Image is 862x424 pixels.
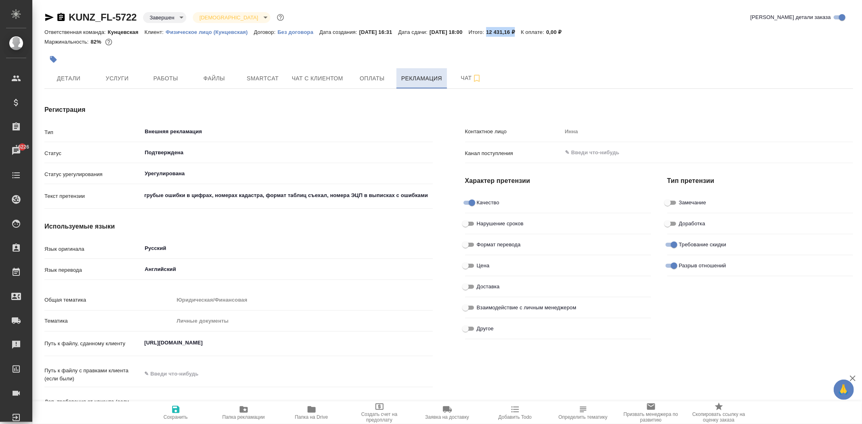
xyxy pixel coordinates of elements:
p: Договор: [254,29,278,35]
button: Создать счет на предоплату [346,401,413,424]
button: Open [428,269,430,270]
button: Завершен [147,14,177,21]
p: Язык оригинала [44,245,141,253]
p: Дата создания: [319,29,359,35]
p: Клиент: [145,29,166,35]
p: Итого: [468,29,486,35]
span: Цена [477,262,490,270]
button: Доп статусы указывают на важность/срочность заказа [275,12,286,23]
button: 🙏 [834,380,854,400]
p: Без договора [278,29,320,35]
p: К оплате: [521,29,546,35]
span: Чат с клиентом [292,73,343,84]
button: Open [428,248,430,249]
button: Open [849,152,850,153]
span: Чат [452,73,491,83]
p: Тематика [44,317,174,325]
a: KUNZ_FL-5722 [69,12,137,23]
button: Заявка на доставку [413,401,481,424]
span: Сохранить [164,414,188,420]
button: [DEMOGRAPHIC_DATA] [197,14,260,21]
button: Скопировать ссылку [56,13,66,22]
p: Язык перевода [44,266,141,274]
p: Канал поступления [465,149,562,157]
p: Маржинальность: [44,39,91,45]
p: 82% [91,39,103,45]
span: Заявка на доставку [425,414,469,420]
span: 🙏 [837,381,851,398]
span: Замечание [679,199,706,207]
p: [DATE] 18:00 [430,29,469,35]
p: Кунцевская [108,29,145,35]
textarea: грубые ошибки в цифрах, номерах кадастра, формат таблиц съехал, номера ЭЦП в выписках с ошибками [141,189,432,202]
a: Физическое лицо (Кунцевская) [166,28,254,35]
h4: Тип претензии [667,176,853,186]
p: Ответственная команда: [44,29,108,35]
p: 0,00 ₽ [546,29,568,35]
button: Добавить тэг [44,50,62,68]
button: Папка на Drive [278,401,346,424]
button: Скопировать ссылку на оценку заказа [685,401,753,424]
h4: Характер претензии [465,176,651,186]
button: Добавить Todo [481,401,549,424]
input: ✎ Введи что-нибудь [565,148,824,157]
p: Путь к файлу с правками клиента (если были) [44,367,141,383]
button: Open [428,131,430,132]
span: Папка на Drive [295,414,328,420]
div: Личные документы [174,314,432,328]
span: Взаимодействие с личным менеджером [477,304,577,312]
button: Сохранить [142,401,210,424]
p: Дата сдачи: [398,29,429,35]
span: Создать счет на предоплату [350,411,409,423]
input: Пустое поле [562,126,853,137]
p: Общая тематика [44,296,174,304]
p: Контактное лицо [465,128,562,136]
span: Разрыв отношений [679,262,726,270]
span: Детали [49,73,88,84]
span: Рекламация [401,73,442,84]
button: Open [428,152,430,153]
span: Оплаты [353,73,392,84]
div: Завершен [143,12,186,23]
span: Нарушение сроков [477,220,524,228]
span: [PERSON_NAME] детали заказа [750,13,831,21]
p: Физическое лицо (Кунцевская) [166,29,254,35]
button: Папка рекламации [210,401,278,424]
span: Другое [477,325,494,333]
button: Определить тематику [549,401,617,424]
textarea: [URL][DOMAIN_NAME] [141,336,432,350]
h4: Используемые языки [44,222,433,231]
span: Скопировать ссылку на оценку заказа [690,411,748,423]
span: Призвать менеджера по развитию [622,411,680,423]
span: Определить тематику [559,414,607,420]
button: Призвать менеджера по развитию [617,401,685,424]
p: Текст претензии [44,192,141,200]
span: Доставка [477,283,500,291]
button: Скопировать ссылку для ЯМессенджера [44,13,54,22]
p: 12 431,16 ₽ [486,29,521,35]
span: Smartcat [243,73,282,84]
div: Юридическая/Финансовая [174,293,432,307]
a: 16226 [2,141,30,161]
span: 16226 [11,143,34,151]
p: Тип [44,128,141,136]
a: Без договора [278,28,320,35]
span: Файлы [195,73,234,84]
span: Услуги [98,73,137,84]
p: Статус урегулирования [44,170,141,178]
span: Работы [146,73,185,84]
span: Формат перевода [477,241,521,249]
button: Open [428,173,430,174]
svg: Подписаться [472,73,482,83]
span: Добавить Todo [498,414,531,420]
p: [DATE] 16:31 [359,29,398,35]
span: Доработка [679,220,705,228]
div: Завершен [193,12,270,23]
p: Путь к файлу, сданному клиенту [44,340,141,348]
button: 1902.39 RUB; [103,37,114,47]
span: Папка рекламации [222,414,265,420]
h4: Регистрация [44,105,433,115]
p: Статус [44,149,141,157]
span: Требование скидки [679,241,727,249]
p: Доп. требования от клиента (если были) [44,398,141,414]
